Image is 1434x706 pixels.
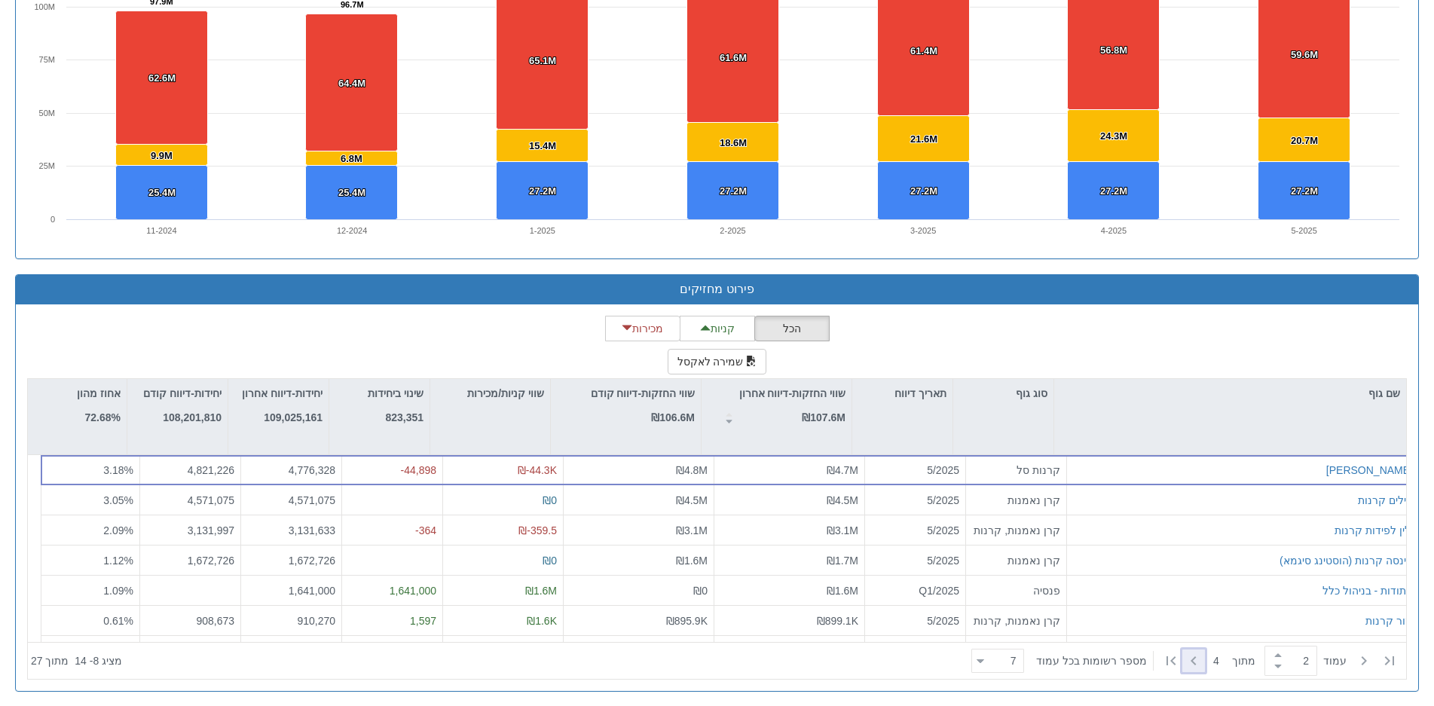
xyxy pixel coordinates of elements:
[1054,379,1406,408] div: שם גוף
[77,385,121,402] p: אחוז מהון
[146,226,176,235] text: 11-2024
[146,463,234,478] div: 4,821,226
[802,411,845,423] strong: ₪107.6M
[143,385,222,402] p: יחידות-דיווח קודם
[972,492,1060,507] div: קרן נאמנות
[530,226,555,235] text: 1-2025
[264,411,323,423] strong: 109,025,161
[1365,613,1413,628] button: מור קרנות
[871,522,959,537] div: 5/2025
[852,379,952,408] div: תאריך דיווח
[146,613,234,628] div: 908,673
[247,522,335,537] div: 3,131,633
[676,554,708,566] span: ₪1.6M
[338,187,365,198] tspan: 25.4M
[529,185,556,197] tspan: 27.2M
[85,411,121,423] strong: 72.68%
[27,283,1407,296] h3: פירוט מחזיקים
[525,584,557,596] span: ₪1.6M
[348,522,436,537] div: -364
[47,522,133,537] div: 2.09 %
[50,215,55,224] text: 0
[247,552,335,567] div: 1,672,726
[871,613,959,628] div: 5/2025
[676,464,708,476] span: ₪4.8M
[368,385,423,402] p: שינוי ביחידות
[1358,492,1413,507] button: אילים קרנות
[666,614,708,626] span: ₪895.9K
[1100,44,1127,56] tspan: 56.8M
[910,45,937,57] tspan: 61.4M
[338,78,365,89] tspan: 64.4M
[39,108,55,118] text: 50M
[148,187,176,198] tspan: 25.4M
[680,316,755,341] button: קניות
[146,552,234,567] div: 1,672,726
[348,463,436,478] div: -44,898
[972,613,1060,628] div: קרן נאמנות, קרנות סל
[1213,653,1232,668] span: 4
[720,137,747,148] tspan: 18.6M
[247,463,335,478] div: 4,776,328
[605,316,680,341] button: מכירות
[817,614,858,626] span: ₪899.1K
[348,582,436,598] div: 1,641,000
[518,464,557,476] span: ₪-44.3K
[1323,653,1347,668] span: ‏עמוד
[146,492,234,507] div: 4,571,075
[1322,582,1413,598] button: עתודות - בניהול כלל
[348,613,436,628] div: 1,597
[529,140,556,151] tspan: 15.4M
[385,411,423,423] strong: 823,351
[910,133,937,145] tspan: 21.6M
[529,55,556,66] tspan: 65.1M
[39,55,55,64] text: 75M
[1291,185,1318,197] tspan: 27.2M
[1100,130,1127,142] tspan: 24.3M
[1291,135,1318,146] tspan: 20.7M
[146,522,234,537] div: 3,131,997
[871,463,959,478] div: 5/2025
[1326,463,1413,478] div: [PERSON_NAME]
[720,52,747,63] tspan: 61.6M
[668,349,767,374] button: שמירה לאקסל
[871,492,959,507] div: 5/2025
[1291,49,1318,60] tspan: 59.6M
[827,464,858,476] span: ₪4.7M
[242,385,323,402] p: יחידות-דיווח אחרון
[247,492,335,507] div: 4,571,075
[972,463,1060,478] div: קרנות סל
[1280,552,1413,567] button: פינסה קרנות (הוסטינג סיגמא)
[720,185,747,197] tspan: 27.2M
[518,524,557,536] span: ₪-359.5
[1100,185,1127,197] tspan: 27.2M
[527,614,557,626] span: ₪1.6K
[827,494,858,506] span: ₪4.5M
[47,463,133,478] div: 3.18 %
[163,411,222,423] strong: 108,201,810
[247,613,335,628] div: 910,270
[754,316,830,341] button: הכל
[47,492,133,507] div: 3.05 %
[47,552,133,567] div: 1.12 %
[31,644,122,677] div: ‏מציג 8 - 14 ‏ מתוך 27
[910,226,936,235] text: 3-2025
[827,584,858,596] span: ₪1.6M
[39,161,55,170] text: 25M
[910,185,937,197] tspan: 27.2M
[1036,653,1147,668] span: ‏מספר רשומות בכל עמוד
[1335,522,1413,537] button: ילין לפידות קרנות
[676,494,708,506] span: ₪4.5M
[337,226,367,235] text: 12-2024
[148,72,176,84] tspan: 62.6M
[341,153,362,164] tspan: 6.8M
[827,554,858,566] span: ₪1.7M
[543,494,557,506] span: ₪0
[34,2,55,11] text: 100M
[871,582,959,598] div: Q1/2025
[972,522,1060,537] div: קרן נאמנות, קרנות סל
[739,385,845,402] p: שווי החזקות-דיווח אחרון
